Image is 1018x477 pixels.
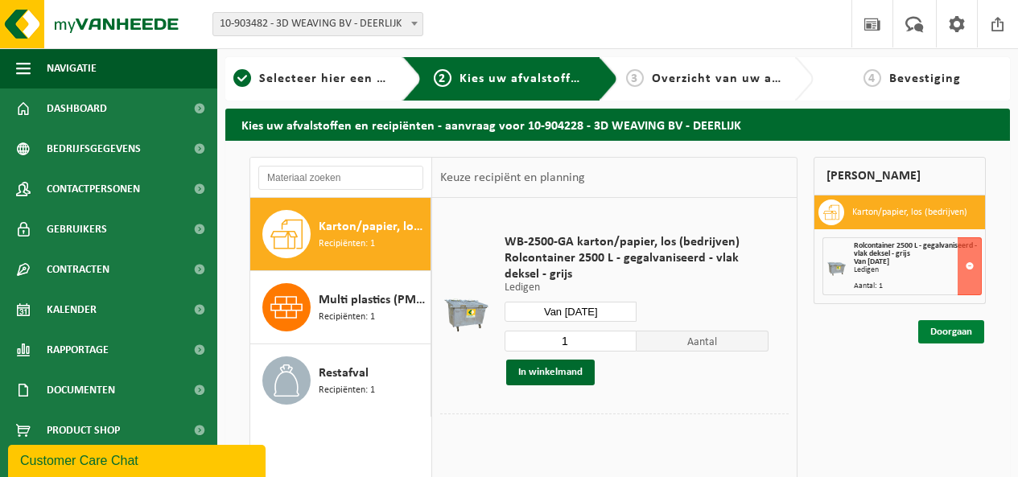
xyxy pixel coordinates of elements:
[505,234,769,250] span: WB-2500-GA karton/papier, los (bedrijven)
[863,69,881,87] span: 4
[233,69,251,87] span: 1
[505,282,769,294] p: Ledigen
[250,271,431,344] button: Multi plastics (PMD/harde kunststoffen/spanbanden/EPS/folie naturel/folie gemengd) Recipiënten: 1
[212,12,423,36] span: 10-903482 - 3D WEAVING BV - DEERLIJK
[250,344,431,417] button: Restafval Recipiënten: 1
[213,13,422,35] span: 10-903482 - 3D WEAVING BV - DEERLIJK
[652,72,822,85] span: Overzicht van uw aanvraag
[505,302,637,322] input: Selecteer datum
[47,249,109,290] span: Contracten
[854,257,889,266] strong: Van [DATE]
[259,72,433,85] span: Selecteer hier een vestiging
[506,360,595,385] button: In winkelmand
[854,282,981,290] div: Aantal: 1
[258,166,423,190] input: Materiaal zoeken
[319,217,427,236] span: Karton/papier, los (bedrijven)
[854,266,981,274] div: Ledigen
[319,290,427,310] span: Multi plastics (PMD/harde kunststoffen/spanbanden/EPS/folie naturel/folie gemengd)
[319,236,375,252] span: Recipiënten: 1
[47,370,115,410] span: Documenten
[432,158,593,198] div: Keuze recipiënt en planning
[626,69,644,87] span: 3
[319,310,375,325] span: Recipiënten: 1
[47,209,107,249] span: Gebruikers
[505,250,769,282] span: Rolcontainer 2500 L - gegalvaniseerd - vlak deksel - grijs
[47,48,97,88] span: Navigatie
[47,169,140,209] span: Contactpersonen
[47,129,141,169] span: Bedrijfsgegevens
[918,320,984,343] a: Doorgaan
[47,290,97,330] span: Kalender
[434,69,451,87] span: 2
[225,109,1010,140] h2: Kies uw afvalstoffen en recipiënten - aanvraag voor 10-904228 - 3D WEAVING BV - DEERLIJK
[8,442,269,477] iframe: chat widget
[47,88,107,129] span: Dashboard
[319,383,375,398] span: Recipiënten: 1
[889,72,961,85] span: Bevestiging
[47,330,109,370] span: Rapportage
[854,241,977,258] span: Rolcontainer 2500 L - gegalvaniseerd - vlak deksel - grijs
[814,157,986,195] div: [PERSON_NAME]
[250,198,431,271] button: Karton/papier, los (bedrijven) Recipiënten: 1
[47,410,120,450] span: Product Shop
[637,331,769,352] span: Aantal
[852,199,967,225] h3: Karton/papier, los (bedrijven)
[460,72,681,85] span: Kies uw afvalstoffen en recipiënten
[319,364,369,383] span: Restafval
[233,69,389,88] a: 1Selecteer hier een vestiging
